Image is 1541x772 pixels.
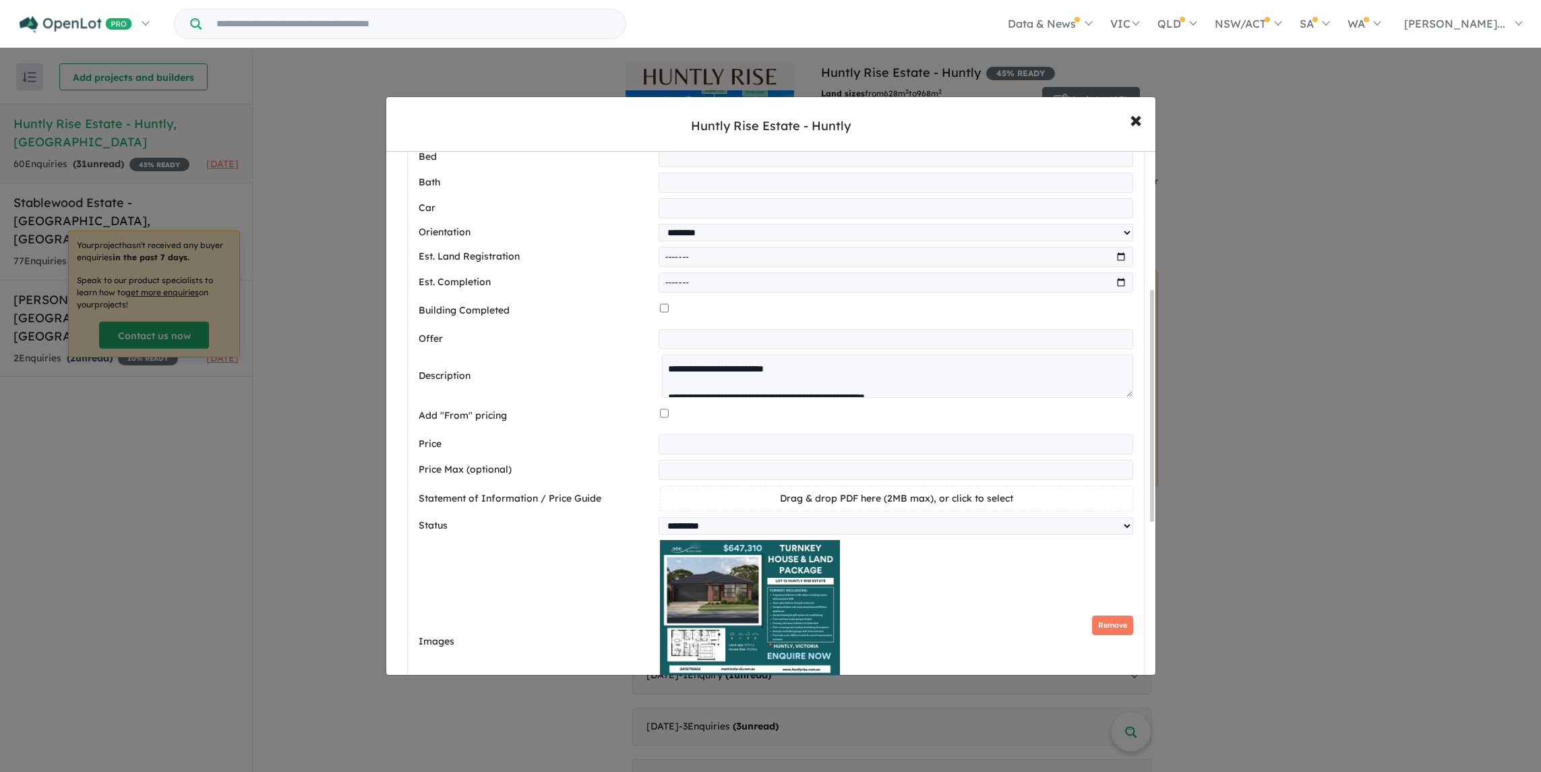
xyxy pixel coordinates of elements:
[20,16,132,33] img: Openlot PRO Logo White
[419,518,654,534] label: Status
[1130,105,1142,133] span: ×
[691,117,851,135] div: Huntly Rise Estate - Huntly
[419,274,654,291] label: Est. Completion
[419,368,657,384] label: Description
[419,462,654,478] label: Price Max (optional)
[419,491,655,507] label: Statement of Information / Price Guide
[419,249,654,265] label: Est. Land Registration
[660,540,840,675] img: Huntly Rise Estate - Huntly - Lot 12
[419,149,654,165] label: Bed
[419,225,654,241] label: Orientation
[1404,17,1505,30] span: [PERSON_NAME]...
[419,175,654,191] label: Bath
[1092,616,1133,635] button: Remove
[204,9,623,38] input: Try estate name, suburb, builder or developer
[419,200,654,216] label: Car
[419,331,654,347] label: Offer
[780,492,1013,504] span: Drag & drop PDF here (2MB max), or click to select
[419,634,655,650] label: Images
[419,408,655,424] label: Add "From" pricing
[419,436,654,452] label: Price
[419,303,655,319] label: Building Completed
